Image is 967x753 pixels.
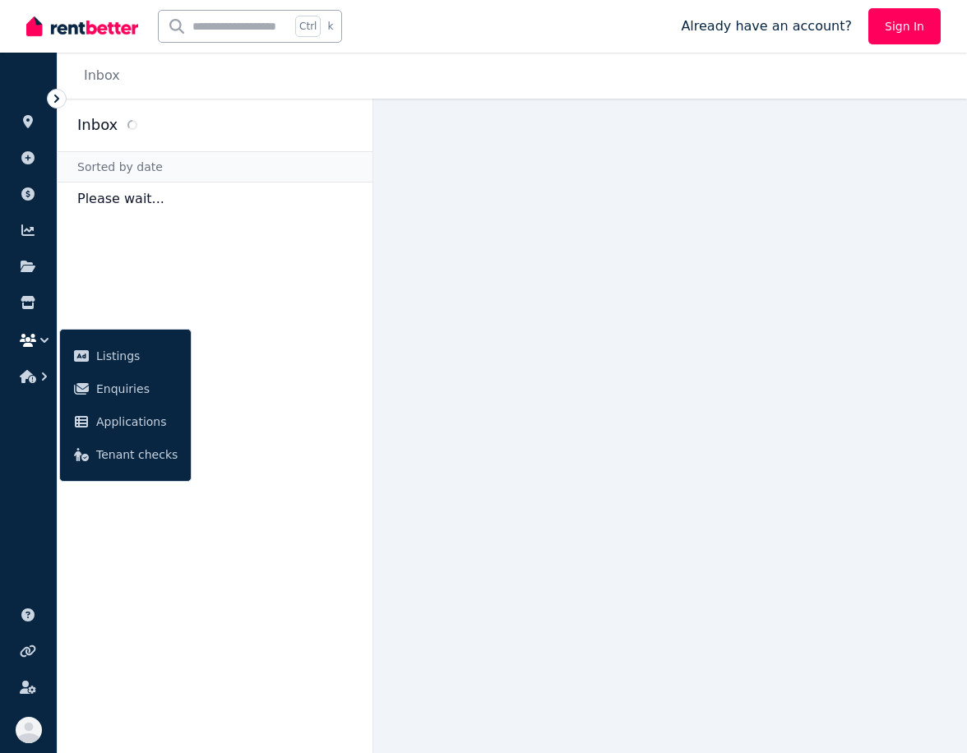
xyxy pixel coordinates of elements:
[681,16,852,36] span: Already have an account?
[77,113,118,136] h2: Inbox
[58,53,140,99] nav: Breadcrumb
[84,67,120,83] a: Inbox
[96,346,178,366] span: Listings
[26,14,138,39] img: RentBetter
[96,412,178,432] span: Applications
[67,438,184,471] a: Tenant checks
[96,379,178,399] span: Enquiries
[58,182,372,215] p: Please wait...
[67,340,184,372] a: Listings
[295,16,321,37] span: Ctrl
[96,445,178,464] span: Tenant checks
[868,8,941,44] a: Sign In
[67,405,184,438] a: Applications
[67,372,184,405] a: Enquiries
[58,151,372,182] div: Sorted by date
[327,20,333,33] span: k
